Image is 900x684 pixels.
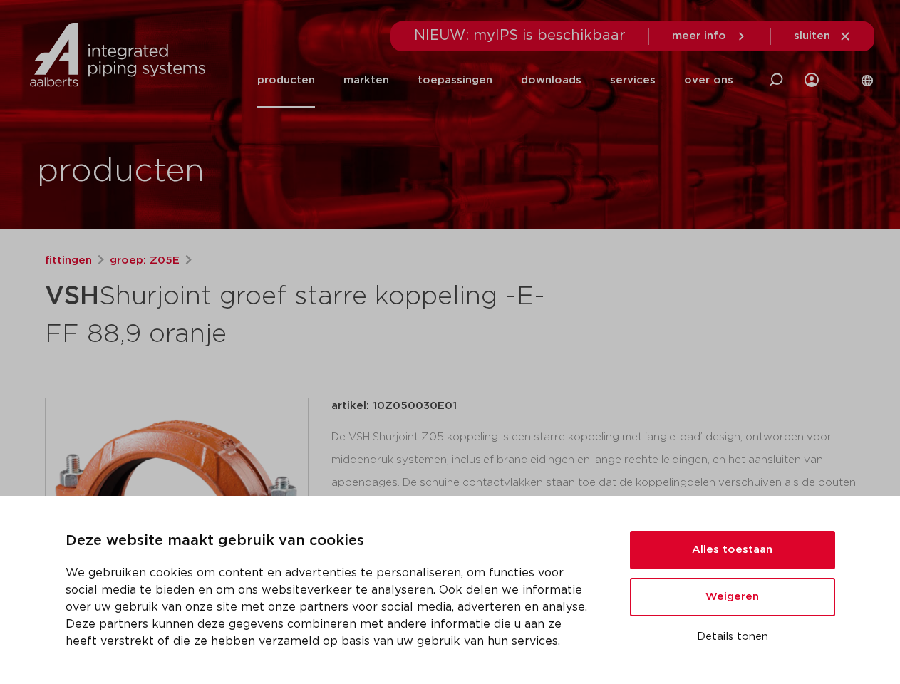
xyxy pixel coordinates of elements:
[37,149,205,195] h1: producten
[630,531,835,569] button: Alles toestaan
[110,252,180,269] a: groep: Z05E
[610,53,656,108] a: services
[45,284,99,309] strong: VSH
[331,398,457,415] p: artikel: 10Z050030E01
[630,578,835,616] button: Weigeren
[343,53,389,108] a: markten
[331,426,856,569] div: De VSH Shurjoint Z05 koppeling is een starre koppeling met ‘angle-pad’ design, ontworpen voor mid...
[684,53,733,108] a: over ons
[672,30,748,43] a: meer info
[66,530,596,553] p: Deze website maakt gebruik van cookies
[794,31,830,41] span: sluiten
[418,53,492,108] a: toepassingen
[257,53,733,108] nav: Menu
[257,53,315,108] a: producten
[66,564,596,650] p: We gebruiken cookies om content en advertenties te personaliseren, om functies voor social media ...
[630,625,835,649] button: Details tonen
[521,53,581,108] a: downloads
[794,30,852,43] a: sluiten
[414,28,626,43] span: NIEUW: myIPS is beschikbaar
[46,398,308,660] img: Product Image for VSH Shurjoint groef starre koppeling -E- FF 88,9 oranje
[45,275,580,352] h1: Shurjoint groef starre koppeling -E- FF 88,9 oranje
[45,252,92,269] a: fittingen
[672,31,726,41] span: meer info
